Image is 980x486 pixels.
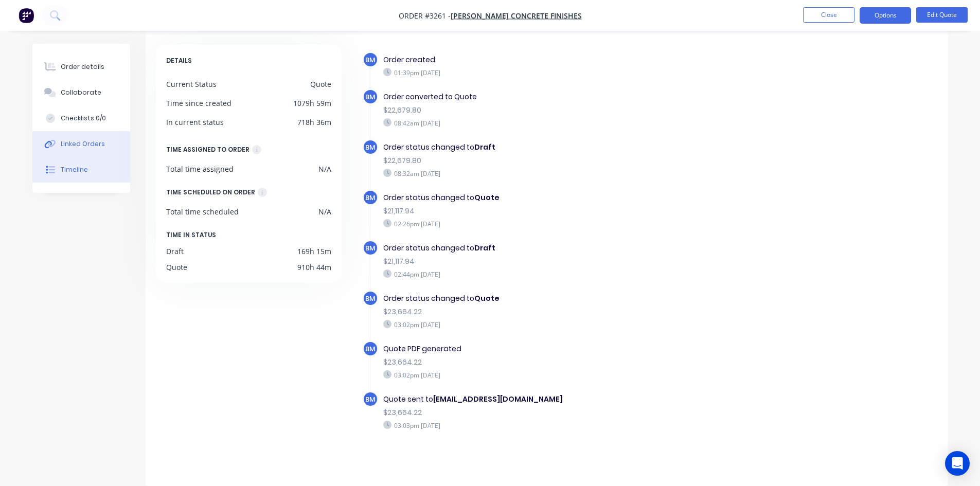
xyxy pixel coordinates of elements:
b: Draft [474,243,495,253]
b: Quote [474,192,500,203]
img: Factory [19,8,34,23]
div: $23,664.22 [383,407,739,418]
div: 718h 36m [297,117,331,128]
div: Order status changed to [383,243,739,254]
div: Order created [383,55,739,65]
div: 910h 44m [297,262,331,273]
span: BM [365,193,375,203]
button: Order details [32,54,130,80]
div: $22,679.80 [383,105,739,116]
div: Draft [166,246,184,257]
button: Edit Quote [916,7,968,23]
div: $22,679.80 [383,155,739,166]
div: Checklists 0/0 [61,114,106,123]
div: Order details [61,62,104,71]
div: Order status changed to [383,142,739,153]
div: Total time scheduled [166,206,239,217]
div: 169h 15m [297,246,331,257]
span: DETAILS [166,55,192,66]
div: N/A [318,206,331,217]
div: TIME ASSIGNED TO ORDER [166,144,250,155]
div: Total time assigned [166,164,234,174]
button: Collaborate [32,80,130,105]
div: 01:39pm [DATE] [383,68,739,77]
span: BM [365,344,375,354]
div: 03:02pm [DATE] [383,320,739,329]
div: Quote [310,79,331,89]
div: Order status changed to [383,192,739,203]
div: 02:26pm [DATE] [383,219,739,228]
div: 1079h 59m [293,98,331,109]
span: BM [365,55,375,65]
b: Quote [474,293,500,303]
div: $21,117.94 [383,206,739,217]
div: 03:02pm [DATE] [383,370,739,380]
div: TIME SCHEDULED ON ORDER [166,187,255,198]
span: BM [365,92,375,102]
b: [EMAIL_ADDRESS][DOMAIN_NAME] [433,394,563,404]
span: Order #3261 - [399,11,451,21]
div: $21,117.94 [383,256,739,267]
div: Quote PDF generated [383,344,739,354]
a: [PERSON_NAME] Concrete Finishes [451,11,582,21]
div: Order converted to Quote [383,92,739,102]
span: BM [365,142,375,152]
div: Linked Orders [61,139,105,149]
div: 08:32am [DATE] [383,169,739,178]
button: Options [860,7,911,24]
div: Collaborate [61,88,101,97]
button: Checklists 0/0 [32,105,130,131]
div: In current status [166,117,224,128]
button: Linked Orders [32,131,130,157]
div: 02:44pm [DATE] [383,269,739,279]
div: Order status changed to [383,293,739,304]
span: BM [365,243,375,253]
div: N/A [318,164,331,174]
button: Timeline [32,157,130,183]
div: $23,664.22 [383,357,739,368]
span: BM [365,294,375,303]
span: TIME IN STATUS [166,229,216,241]
b: Draft [474,142,495,152]
div: $23,664.22 [383,307,739,317]
button: Close [803,7,854,23]
div: Current Status [166,79,217,89]
div: Quote [166,262,187,273]
span: BM [365,394,375,404]
div: 08:42am [DATE] [383,118,739,128]
div: Open Intercom Messenger [945,451,970,476]
div: Quote sent to [383,394,739,405]
div: 03:03pm [DATE] [383,421,739,430]
div: Time since created [166,98,231,109]
div: Timeline [61,165,88,174]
